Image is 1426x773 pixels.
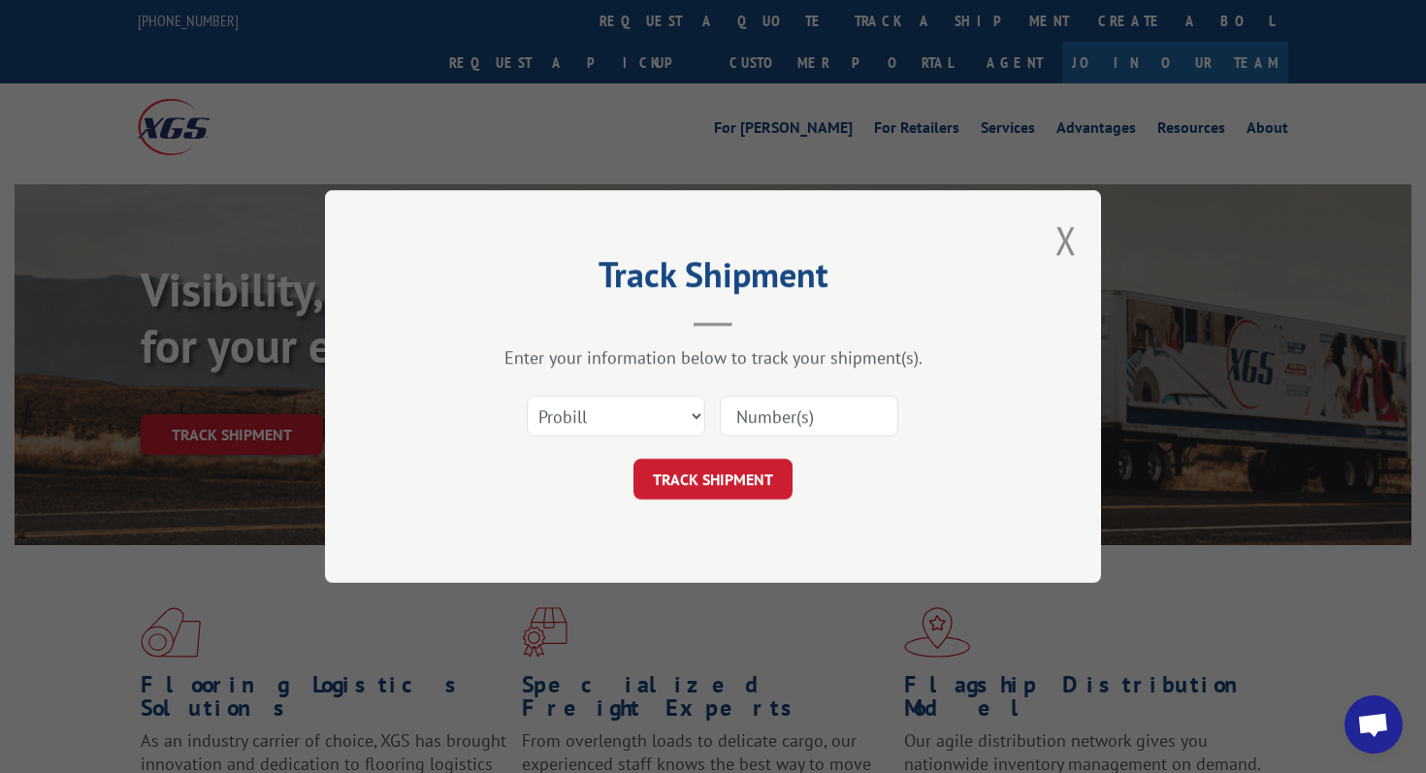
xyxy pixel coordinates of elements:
[720,396,898,436] input: Number(s)
[422,261,1004,298] h2: Track Shipment
[1055,214,1077,266] button: Close modal
[633,459,793,499] button: TRACK SHIPMENT
[422,346,1004,369] div: Enter your information below to track your shipment(s).
[1345,695,1403,754] div: Open chat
